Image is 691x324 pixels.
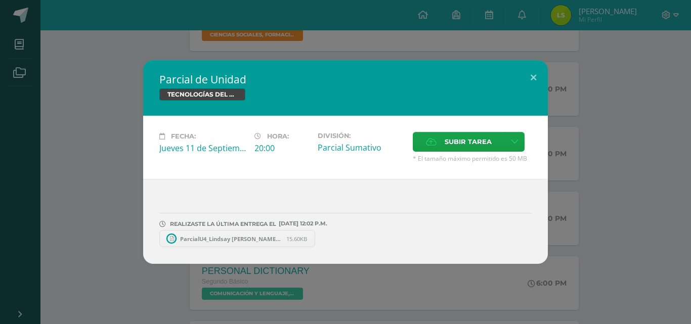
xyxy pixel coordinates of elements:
[318,142,405,153] div: Parcial Sumativo
[267,132,289,140] span: Hora:
[286,235,307,243] span: 15.60KB
[318,132,405,140] label: División:
[159,143,246,154] div: Jueves 11 de Septiembre
[170,220,276,227] span: REALIZASTE LA ÚLTIMA ENTREGA EL
[159,230,315,247] a: ParcialU4_Lindsay [PERSON_NAME].xlsx 15.60KB
[159,88,245,101] span: TECNOLOGÍAS DEL APRENDIZAJE Y LA COMUNICACIÓN
[445,132,492,151] span: Subir tarea
[175,235,286,243] span: ParcialU4_Lindsay [PERSON_NAME].xlsx
[519,60,548,95] button: Close (Esc)
[413,154,532,163] span: * El tamaño máximo permitido es 50 MB
[171,132,196,140] span: Fecha:
[159,72,532,86] h2: Parcial de Unidad
[254,143,310,154] div: 20:00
